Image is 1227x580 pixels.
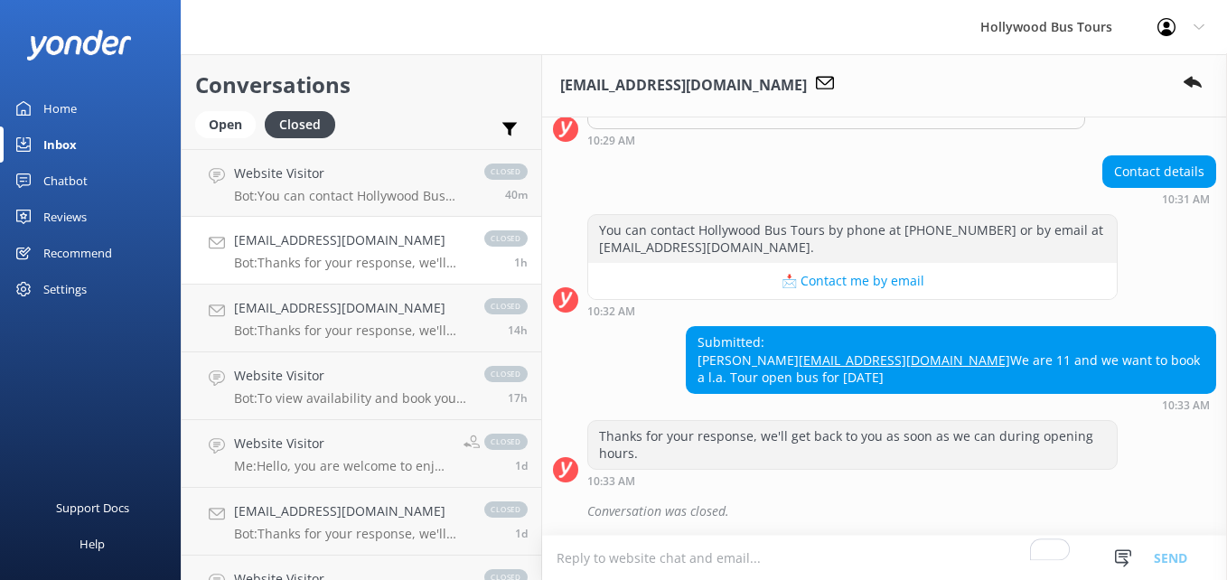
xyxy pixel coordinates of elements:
span: 10:33am 17-Aug-2025 (UTC -07:00) America/Tijuana [514,255,528,270]
p: Bot: To view availability and book your bus tour online, click [URL][DOMAIN_NAME]. [234,390,466,407]
a: Open [195,114,265,134]
h4: [EMAIL_ADDRESS][DOMAIN_NAME] [234,298,466,318]
a: [EMAIL_ADDRESS][DOMAIN_NAME]Bot:Thanks for your response, we'll get back to you as soon as we can... [182,488,541,556]
h4: Website Visitor [234,164,466,183]
div: Thanks for your response, we'll get back to you as soon as we can during opening hours. [588,421,1117,469]
div: Inbox [43,126,77,163]
strong: 10:29 AM [587,136,635,146]
img: yonder-white-logo.png [27,30,131,60]
div: Settings [43,271,87,307]
span: 10:20am 16-Aug-2025 (UTC -07:00) America/Tijuana [515,458,528,473]
p: Bot: Thanks for your response, we'll get back to you as soon as we can during opening hours. [234,526,466,542]
span: closed [484,164,528,180]
div: Closed [265,111,335,138]
div: Reviews [43,199,87,235]
p: Bot: Thanks for your response, we'll get back to you as soon as we can during opening hours. [234,255,466,271]
div: Chatbot [43,163,88,199]
span: closed [484,298,528,314]
strong: 10:32 AM [587,306,635,317]
div: 10:33am 17-Aug-2025 (UTC -07:00) America/Tijuana [587,474,1118,487]
div: Recommend [43,235,112,271]
div: Contact details [1103,156,1215,187]
div: Open [195,111,256,138]
textarea: To enrich screen reader interactions, please activate Accessibility in Grammarly extension settings [542,536,1227,580]
a: [EMAIL_ADDRESS][DOMAIN_NAME] [799,351,1010,369]
p: Me: Hello, you are welcome to enjoy an adult beverage on board. Please be respectful of all passe... [234,458,450,474]
div: Support Docs [56,490,129,526]
a: Website VisitorMe:Hello, you are welcome to enjoy an adult beverage on board. Please be respectfu... [182,420,541,488]
span: 06:22am 16-Aug-2025 (UTC -07:00) America/Tijuana [515,526,528,541]
div: 10:33am 17-Aug-2025 (UTC -07:00) America/Tijuana [686,398,1216,411]
span: closed [484,501,528,518]
span: 06:08pm 16-Aug-2025 (UTC -07:00) America/Tijuana [508,390,528,406]
span: closed [484,434,528,450]
span: 11:14am 17-Aug-2025 (UTC -07:00) America/Tijuana [505,187,528,202]
div: 10:29am 17-Aug-2025 (UTC -07:00) America/Tijuana [587,134,1085,146]
h4: [EMAIL_ADDRESS][DOMAIN_NAME] [234,230,466,250]
div: 10:32am 17-Aug-2025 (UTC -07:00) America/Tijuana [587,304,1118,317]
a: [EMAIL_ADDRESS][DOMAIN_NAME]Bot:Thanks for your response, we'll get back to you as soon as we can... [182,217,541,285]
span: closed [484,230,528,247]
a: Website VisitorBot:To view availability and book your bus tour online, click [URL][DOMAIN_NAME].c... [182,352,541,420]
div: Conversation was closed. [587,496,1216,527]
strong: 10:33 AM [1162,400,1210,411]
a: [EMAIL_ADDRESS][DOMAIN_NAME]Bot:Thanks for your response, we'll get back to you as soon as we can... [182,285,541,352]
div: Home [43,90,77,126]
div: Submitted: [PERSON_NAME] We are 11 and we want to book a l.a. Tour open bus for [DATE] [687,327,1215,393]
h4: Website Visitor [234,434,450,454]
div: 2025-08-17T17:52:38.371 [553,496,1216,527]
h4: Website Visitor [234,366,466,386]
button: 📩 Contact me by email [588,263,1117,299]
a: Website VisitorBot:You can contact Hollywood Bus Tours by phone at [PHONE_NUMBER] or by email at ... [182,149,541,217]
h3: [EMAIL_ADDRESS][DOMAIN_NAME] [560,74,807,98]
h2: Conversations [195,68,528,102]
p: Bot: You can contact Hollywood Bus Tours by phone at [PHONE_NUMBER] or by email at [EMAIL_ADDRESS... [234,188,466,204]
div: Help [80,526,105,562]
a: Closed [265,114,344,134]
h4: [EMAIL_ADDRESS][DOMAIN_NAME] [234,501,466,521]
div: You can contact Hollywood Bus Tours by phone at [PHONE_NUMBER] or by email at [EMAIL_ADDRESS][DOM... [588,215,1117,263]
p: Bot: Thanks for your response, we'll get back to you as soon as we can during opening hours. [234,323,466,339]
strong: 10:33 AM [587,476,635,487]
div: 10:31am 17-Aug-2025 (UTC -07:00) America/Tijuana [1102,192,1216,205]
strong: 10:31 AM [1162,194,1210,205]
span: closed [484,366,528,382]
span: 09:11pm 16-Aug-2025 (UTC -07:00) America/Tijuana [508,323,528,338]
